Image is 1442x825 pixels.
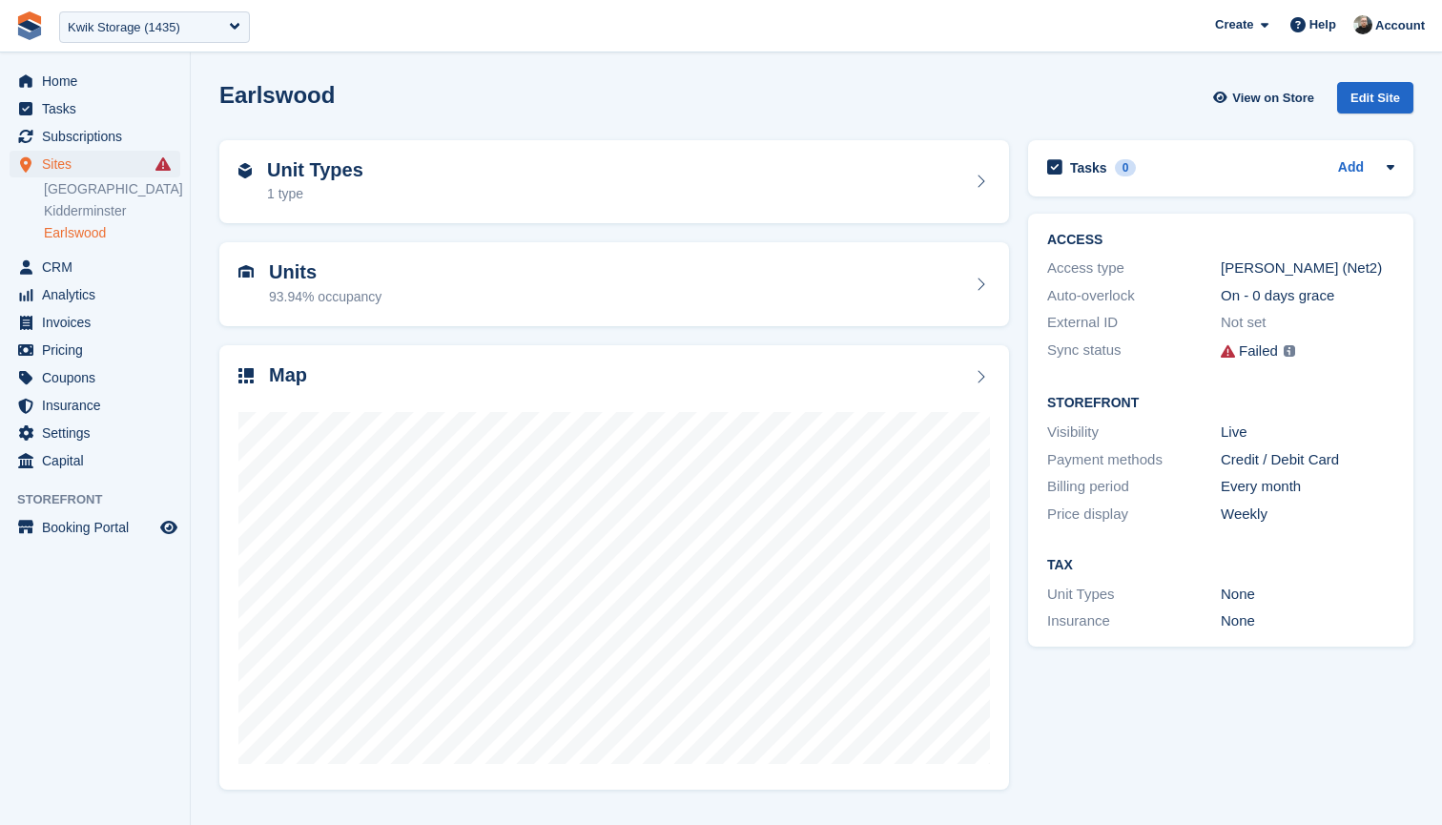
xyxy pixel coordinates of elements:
[42,337,156,363] span: Pricing
[1047,504,1221,526] div: Price display
[238,368,254,383] img: map-icn-33ee37083ee616e46c38cad1a60f524a97daa1e2b2c8c0bc3eb3415660979fc1.svg
[1210,82,1322,113] a: View on Store
[1047,285,1221,307] div: Auto-overlock
[42,123,156,150] span: Subscriptions
[10,337,180,363] a: menu
[1221,476,1394,498] div: Every month
[1337,82,1413,121] a: Edit Site
[10,309,180,336] a: menu
[42,447,156,474] span: Capital
[1115,159,1137,176] div: 0
[238,265,254,278] img: unit-icn-7be61d7bf1b0ce9d3e12c5938cc71ed9869f7b940bace4675aadf7bd6d80202e.svg
[269,364,307,386] h2: Map
[1221,584,1394,606] div: None
[238,163,252,178] img: unit-type-icn-2b2737a686de81e16bb02015468b77c625bbabd49415b5ef34ead5e3b44a266d.svg
[219,82,335,108] h2: Earlswood
[1221,610,1394,632] div: None
[1239,340,1278,362] div: Failed
[1070,159,1107,176] h2: Tasks
[1047,396,1394,411] h2: Storefront
[42,364,156,391] span: Coupons
[219,242,1009,326] a: Units 93.94% occupancy
[10,254,180,280] a: menu
[155,156,171,172] i: Smart entry sync failures have occurred
[10,514,180,541] a: menu
[1221,449,1394,471] div: Credit / Debit Card
[1309,15,1336,34] span: Help
[10,95,180,122] a: menu
[1047,584,1221,606] div: Unit Types
[269,261,381,283] h2: Units
[267,159,363,181] h2: Unit Types
[42,68,156,94] span: Home
[10,447,180,474] a: menu
[42,281,156,308] span: Analytics
[42,95,156,122] span: Tasks
[1375,16,1425,35] span: Account
[44,180,180,198] a: [GEOGRAPHIC_DATA]
[1221,258,1394,279] div: [PERSON_NAME] (Net2)
[42,254,156,280] span: CRM
[1338,157,1364,179] a: Add
[1337,82,1413,113] div: Edit Site
[1047,233,1394,248] h2: ACCESS
[1284,345,1295,357] img: icon-info-grey-7440780725fd019a000dd9b08b2336e03edf1995a4989e88bcd33f0948082b44.svg
[1047,558,1394,573] h2: Tax
[1221,422,1394,443] div: Live
[1047,312,1221,334] div: External ID
[1047,422,1221,443] div: Visibility
[10,151,180,177] a: menu
[42,392,156,419] span: Insurance
[1353,15,1372,34] img: Tom Huddleston
[10,281,180,308] a: menu
[269,287,381,307] div: 93.94% occupancy
[44,224,180,242] a: Earlswood
[10,68,180,94] a: menu
[42,151,156,177] span: Sites
[10,420,180,446] a: menu
[1047,476,1221,498] div: Billing period
[44,202,180,220] a: Kidderminster
[1047,610,1221,632] div: Insurance
[157,516,180,539] a: Preview store
[42,420,156,446] span: Settings
[219,140,1009,224] a: Unit Types 1 type
[219,345,1009,791] a: Map
[1232,89,1314,108] span: View on Store
[267,184,363,204] div: 1 type
[1047,449,1221,471] div: Payment methods
[42,514,156,541] span: Booking Portal
[1215,15,1253,34] span: Create
[10,392,180,419] a: menu
[10,123,180,150] a: menu
[1221,504,1394,526] div: Weekly
[15,11,44,40] img: stora-icon-8386f47178a22dfd0bd8f6a31ec36ba5ce8667c1dd55bd0f319d3a0aa187defe.svg
[10,364,180,391] a: menu
[68,18,180,37] div: Kwik Storage (1435)
[17,490,190,509] span: Storefront
[1047,258,1221,279] div: Access type
[1221,285,1394,307] div: On - 0 days grace
[42,309,156,336] span: Invoices
[1047,340,1221,363] div: Sync status
[1221,312,1394,334] div: Not set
